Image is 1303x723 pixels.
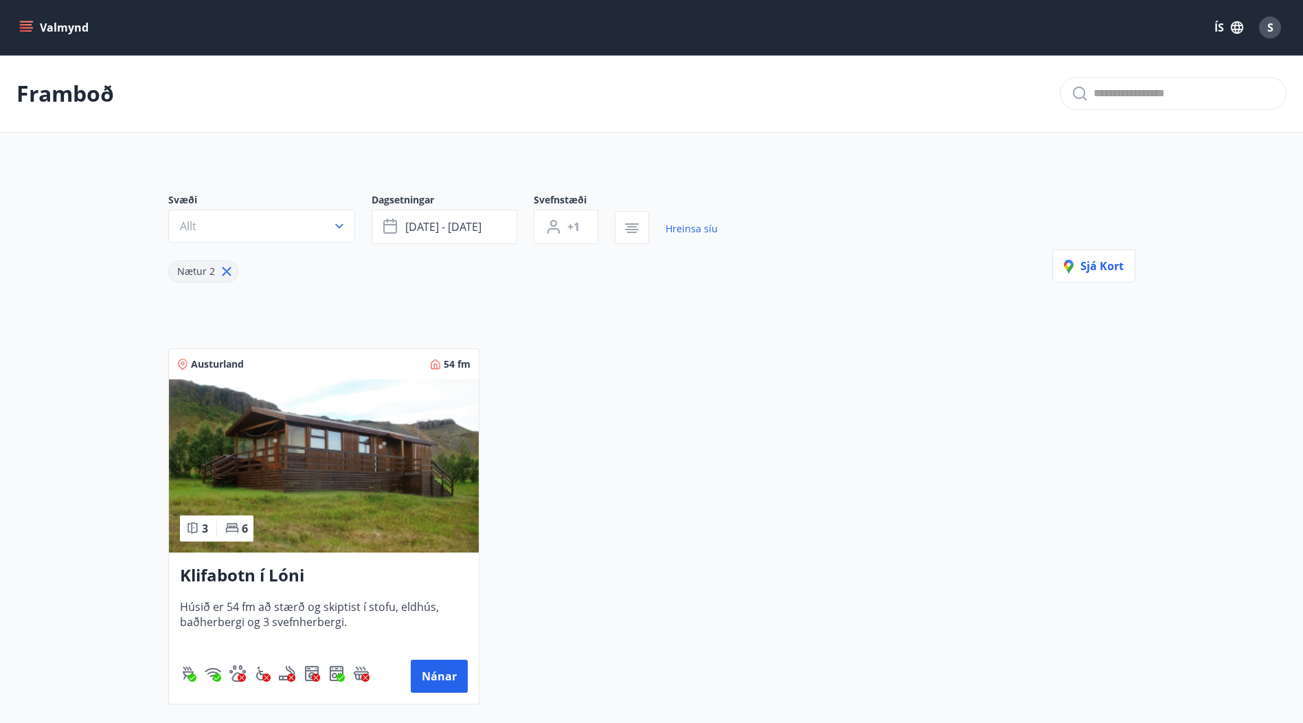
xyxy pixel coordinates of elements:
[205,665,221,682] img: HJRyFFsYp6qjeUYhR4dAD8CaCEsnIFYZ05miwXoh.svg
[372,210,517,244] button: [DATE] - [DATE]
[205,665,221,682] div: Þráðlaust net
[202,521,208,536] span: 3
[1267,20,1273,35] span: S
[168,193,372,210] span: Svæði
[411,660,468,693] button: Nánar
[666,214,718,244] a: Hreinsa síu
[353,665,370,682] img: h89QDIuHlAdpqTriuIvuEWkTH976fOgBEOOeu1mi.svg
[254,665,271,682] img: 8IYIKVZQyRlUC6HQIIUSdjpPGRncJsz2RzLgWvp4.svg
[1064,258,1124,274] span: Sjá kort
[534,193,615,210] span: Svefnstæði
[168,260,238,282] div: Nætur 2
[191,357,244,371] span: Austurland
[304,665,320,682] div: Þvottavél
[229,665,246,682] img: pxcaIm5dSOV3FS4whs1soiYWTwFQvksT25a9J10C.svg
[180,665,196,682] img: ZXjrS3QKesehq6nQAPjaRuRTI364z8ohTALB4wBr.svg
[304,665,320,682] img: Dl16BY4EX9PAW649lg1C3oBuIaAsR6QVDQBO2cTm.svg
[1254,11,1287,44] button: S
[16,15,94,40] button: menu
[328,665,345,682] div: Uppþvottavél
[353,665,370,682] div: Heitur pottur
[16,78,114,109] p: Framboð
[1052,249,1135,282] button: Sjá kort
[229,665,246,682] div: Gæludýr
[168,210,355,243] button: Allt
[405,219,481,234] span: [DATE] - [DATE]
[279,665,295,682] div: Reykingar / Vape
[534,210,598,244] button: +1
[328,665,345,682] img: 7hj2GulIrg6h11dFIpsIzg8Ak2vZaScVwTihwv8g.svg
[180,599,468,645] span: Húsið er 54 fm að stærð og skiptist í stofu, eldhús, baðherbergi og 3 svefnherbergi.
[177,265,215,278] span: Nætur 2
[1207,15,1251,40] button: ÍS
[180,219,196,234] span: Allt
[254,665,271,682] div: Aðgengi fyrir hjólastól
[180,564,468,588] h3: Klifabotn í Lóni
[567,219,580,234] span: +1
[242,521,248,536] span: 6
[444,357,471,371] span: 54 fm
[169,379,479,553] img: Paella dish
[372,193,534,210] span: Dagsetningar
[180,665,196,682] div: Gasgrill
[279,665,295,682] img: QNIUl6Cv9L9rHgMXwuzGLuiJOj7RKqxk9mBFPqjq.svg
